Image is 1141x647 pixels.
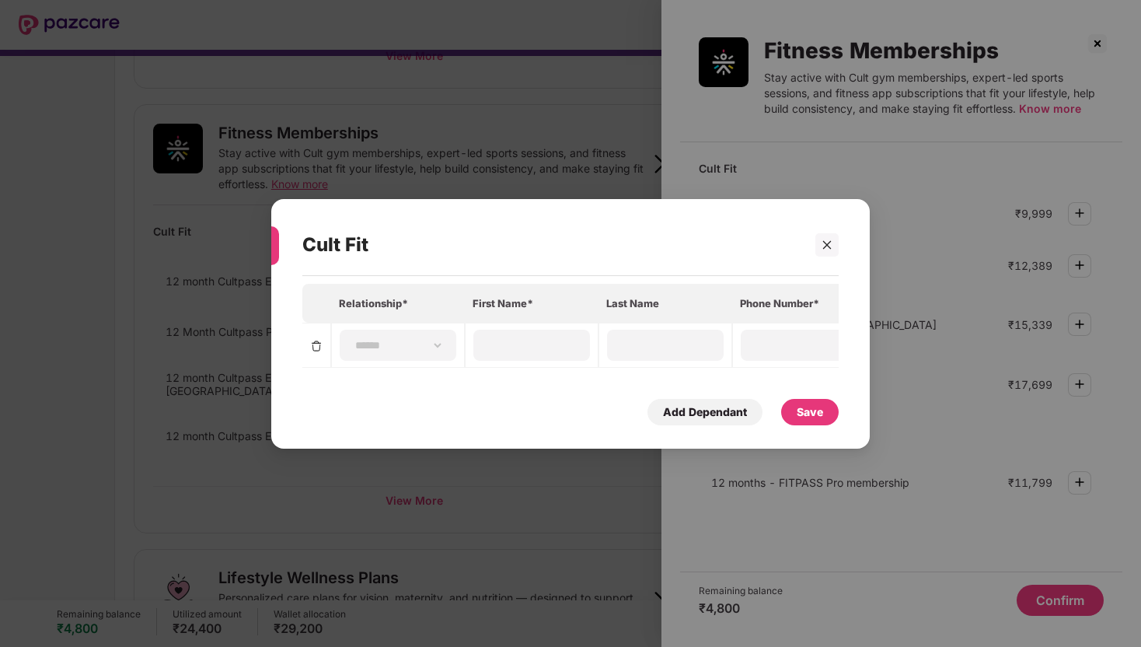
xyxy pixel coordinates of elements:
[797,403,823,420] div: Save
[465,283,598,322] th: First Name*
[822,239,832,250] span: close
[331,283,465,322] th: Relationship*
[310,340,323,352] img: svg+xml;base64,PHN2ZyBpZD0iRGVsZXRlLTMyeDMyIiB4bWxucz0iaHR0cDovL3d3dy53My5vcmcvMjAwMC9zdmciIHdpZH...
[732,283,866,322] th: Phone Number*
[598,283,732,322] th: Last Name
[302,215,794,275] div: Cult Fit
[663,403,747,420] div: Add Dependant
